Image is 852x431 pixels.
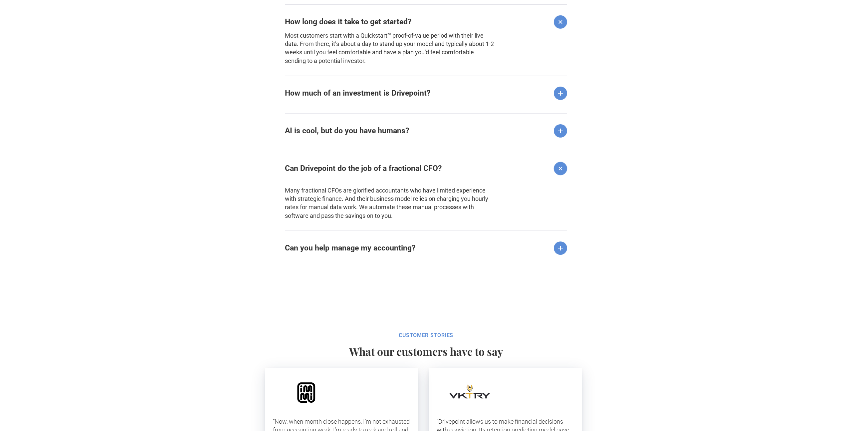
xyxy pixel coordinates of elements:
p: Many fractional CFOs are glorified accountants who have limited experience with strategic finance... [285,178,495,220]
div: CUSTOMER STORIes [191,332,661,339]
strong: Can you help manage my accounting? [285,243,415,252]
p: Most customers start with a Quickstart™ proof-of-value period with their live data. From there, i... [285,31,495,65]
strong: How much of an investment is Drivepoint? [285,89,430,98]
strong: AI is cool, but do you have humans? [285,126,409,135]
strong: How long does it take to get started? [285,17,411,26]
iframe: Chat Widget [732,354,852,431]
strong: Can Drivepoint do the job of a fractional CFO? [285,164,442,173]
h2: What our customers have to say [303,345,549,357]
